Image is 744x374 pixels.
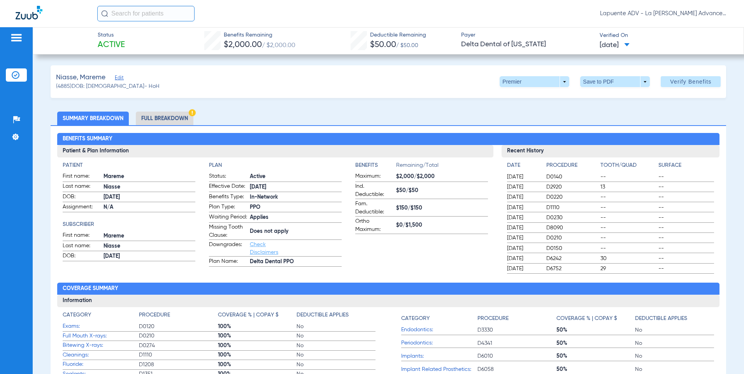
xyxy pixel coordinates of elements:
span: [DATE] [507,234,540,242]
span: D3330 [477,326,556,334]
app-breakdown-title: Deductible Applies [635,311,714,325]
span: -- [658,193,714,201]
span: D0150 [546,245,598,252]
span: -- [600,224,656,232]
span: 100% [218,351,297,359]
h4: Category [63,311,91,319]
span: Last name: [63,182,101,192]
h4: Benefits [355,161,396,170]
app-breakdown-title: Deductible Applies [297,311,375,322]
h4: Plan [209,161,342,170]
button: Verify Benefits [661,76,721,87]
span: N/A [104,203,195,211]
button: Save to PDF [580,76,650,87]
span: Exams: [63,322,139,330]
span: Niasse [104,183,195,191]
h4: Surface [658,161,714,170]
h3: Recent History [502,145,719,157]
span: Verify Benefits [670,79,711,85]
app-breakdown-title: Tooth/Quad [600,161,656,172]
a: Check Disclaimers [250,242,278,255]
span: In-Network [250,193,342,201]
span: [DATE] [104,193,195,201]
span: Periodontics: [401,339,477,347]
button: Premier [500,76,569,87]
span: D0210 [139,332,218,340]
span: [DATE] [507,173,540,181]
span: Implants: [401,352,477,360]
span: Active [98,40,125,51]
span: Benefits Remaining [224,31,295,39]
span: Niasse [104,242,195,250]
span: Missing Tooth Clause: [209,223,247,239]
span: Mareme [104,232,195,240]
h3: Patient & Plan Information [57,145,493,157]
span: D1110 [546,204,598,211]
span: Deductible Remaining [370,31,426,39]
span: Status [98,31,125,39]
span: -- [600,193,656,201]
span: D6010 [477,352,556,360]
span: Remaining/Total [396,161,488,172]
span: [DATE] [600,40,630,50]
span: Niasse, Mareme [56,73,105,82]
h4: Deductible Applies [297,311,349,319]
h2: Benefits Summary [57,133,719,145]
span: Delta Dental PPO [250,258,342,266]
app-breakdown-title: Category [401,311,477,325]
span: Plan Type: [209,203,247,212]
span: [DATE] [507,265,540,273]
span: -- [600,173,656,181]
span: 100% [218,323,297,330]
span: D0230 [546,214,598,222]
span: Downgrades: [209,241,247,256]
span: Does not apply [250,227,342,236]
span: D0140 [546,173,598,181]
h3: Information [57,295,719,307]
span: -- [600,204,656,211]
span: Mareme [104,173,195,181]
span: Ortho Maximum: [355,217,393,234]
h4: Coverage % | Copay $ [556,315,617,323]
span: Benefits Type: [209,193,247,202]
span: / $50.00 [396,43,418,48]
span: -- [658,204,714,211]
h4: Tooth/Quad [600,161,656,170]
input: Search for patients [97,6,195,21]
app-breakdown-title: Date [507,161,540,172]
span: D1110 [139,351,218,359]
span: [DATE] [250,183,342,191]
h4: Procedure [546,161,598,170]
span: First name: [63,172,101,182]
span: 100% [218,332,297,340]
span: Cleanings: [63,351,139,359]
span: 29 [600,265,656,273]
span: Status: [209,172,247,182]
span: D6242 [546,255,598,262]
li: Summary Breakdown [57,112,129,125]
span: Endodontics: [401,326,477,334]
span: Plan Name: [209,257,247,267]
span: D6752 [546,265,598,273]
span: -- [658,234,714,242]
h4: Deductible Applies [635,315,687,323]
span: Fam. Deductible: [355,200,393,216]
span: -- [600,245,656,252]
span: 50% [556,352,635,360]
span: No [297,323,375,330]
span: 100% [218,342,297,350]
span: Payer [461,31,593,39]
h4: Subscriber [63,220,195,229]
app-breakdown-title: Procedure [477,311,556,325]
span: Bitewing X-rays: [63,341,139,350]
span: -- [658,224,714,232]
span: -- [600,234,656,242]
span: [DATE] [507,245,540,252]
img: Search Icon [101,10,108,17]
span: No [635,365,714,373]
span: D1208 [139,361,218,369]
span: No [297,361,375,369]
span: [DATE] [507,255,540,262]
h4: Date [507,161,540,170]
